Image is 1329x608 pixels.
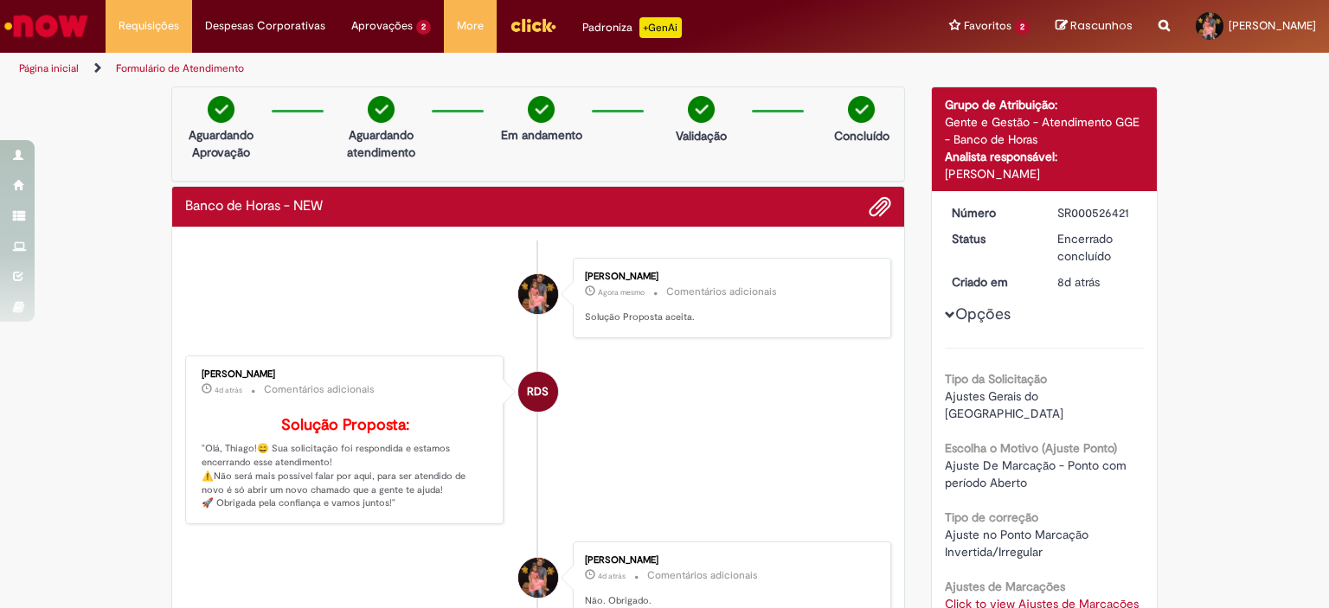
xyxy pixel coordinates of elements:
[945,440,1117,456] b: Escolha o Motivo (Ajuste Ponto)
[945,371,1047,387] b: Tipo da Solicitação
[527,371,549,413] span: RDS
[598,287,645,298] time: 30/08/2025 07:48:10
[510,12,556,38] img: click_logo_yellow_360x200.png
[208,96,234,123] img: check-circle-green.png
[939,273,1045,291] dt: Criado em
[351,17,413,35] span: Aprovações
[1015,20,1030,35] span: 2
[647,568,758,583] small: Comentários adicionais
[666,285,777,299] small: Comentários adicionais
[281,415,409,435] b: Solução Proposta:
[585,272,873,282] div: [PERSON_NAME]
[528,96,555,123] img: check-circle-green.png
[202,369,490,380] div: [PERSON_NAME]
[939,204,1045,221] dt: Número
[501,126,582,144] p: Em andamento
[116,61,244,75] a: Formulário de Atendimento
[945,96,1145,113] div: Grupo de Atribuição:
[416,20,431,35] span: 2
[688,96,715,123] img: check-circle-green.png
[945,458,1130,490] span: Ajuste De Marcação - Ponto com período Aberto
[585,555,873,566] div: [PERSON_NAME]
[119,17,179,35] span: Requisições
[264,382,375,397] small: Comentários adicionais
[945,579,1065,594] b: Ajustes de Marcações
[945,165,1145,182] div: [PERSON_NAME]
[582,17,682,38] div: Padroniza
[585,310,873,324] p: Solução Proposta aceita.
[848,96,875,123] img: check-circle-green.png
[964,17,1011,35] span: Favoritos
[945,509,1038,525] b: Tipo de correção
[1070,17,1133,34] span: Rascunhos
[676,127,727,144] p: Validação
[19,61,79,75] a: Página inicial
[1057,230,1138,265] div: Encerrado concluído
[368,96,395,123] img: check-circle-green.png
[215,385,242,395] span: 4d atrás
[215,385,242,395] time: 26/08/2025 13:10:55
[1057,204,1138,221] div: SR000526421
[179,126,263,161] p: Aguardando Aprovação
[2,9,91,43] img: ServiceNow
[834,127,889,144] p: Concluído
[1057,274,1100,290] time: 22/08/2025 10:54:12
[202,417,490,510] p: "Olá, Thiago!😄 Sua solicitação foi respondida e estamos encerrando esse atendimento! ⚠️Não será m...
[1229,18,1316,33] span: [PERSON_NAME]
[1057,274,1100,290] span: 8d atrás
[185,199,323,214] h2: Banco de Horas - NEW Histórico de tíquete
[939,230,1045,247] dt: Status
[518,372,558,412] div: Raquel De Souza
[13,53,873,85] ul: Trilhas de página
[869,195,891,218] button: Adicionar anexos
[518,274,558,314] div: Thiago Silva Santos
[1057,273,1138,291] div: 22/08/2025 10:54:12
[639,17,682,38] p: +GenAi
[518,558,558,598] div: Thiago Silva Santos
[339,126,423,161] p: Aguardando atendimento
[945,113,1145,148] div: Gente e Gestão - Atendimento GGE - Banco de Horas
[945,527,1092,560] span: Ajuste no Ponto Marcação Invertida/Irregular
[945,148,1145,165] div: Analista responsável:
[205,17,325,35] span: Despesas Corporativas
[1056,18,1133,35] a: Rascunhos
[585,594,873,608] p: Não. Obrigado.
[598,571,626,581] span: 4d atrás
[598,571,626,581] time: 26/08/2025 11:10:48
[598,287,645,298] span: Agora mesmo
[945,388,1063,421] span: Ajustes Gerais do [GEOGRAPHIC_DATA]
[457,17,484,35] span: More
